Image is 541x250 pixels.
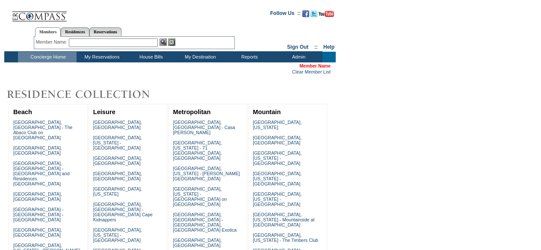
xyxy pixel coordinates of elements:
[253,232,318,243] a: [GEOGRAPHIC_DATA], [US_STATE] - The Timbers Club
[323,44,334,50] a: Help
[13,227,62,238] a: [GEOGRAPHIC_DATA], [GEOGRAPHIC_DATA]
[314,44,318,50] span: ::
[35,27,61,37] a: Members
[18,52,77,62] td: Concierge Home
[93,120,142,130] a: [GEOGRAPHIC_DATA], [GEOGRAPHIC_DATA]
[253,171,302,186] a: [GEOGRAPHIC_DATA], [US_STATE] - [GEOGRAPHIC_DATA]
[126,52,175,62] td: House Bills
[93,202,153,222] a: [GEOGRAPHIC_DATA], [GEOGRAPHIC_DATA] - [GEOGRAPHIC_DATA] Cape Kidnappers
[13,109,32,115] a: Beach
[224,52,273,62] td: Reports
[175,52,224,62] td: My Destination
[292,69,303,74] a: Clear
[13,191,62,202] a: [GEOGRAPHIC_DATA], [GEOGRAPHIC_DATA]
[319,11,334,17] img: Subscribe to our YouTube Channel
[13,120,73,140] a: [GEOGRAPHIC_DATA], [GEOGRAPHIC_DATA] - The Abaco Club on [GEOGRAPHIC_DATA]
[89,27,121,36] a: Reservations
[173,212,237,232] a: [GEOGRAPHIC_DATA], [GEOGRAPHIC_DATA] - [GEOGRAPHIC_DATA], [GEOGRAPHIC_DATA] Exotica
[61,27,89,36] a: Residences
[173,120,235,135] a: [GEOGRAPHIC_DATA], [GEOGRAPHIC_DATA] - Casa [PERSON_NAME]
[253,135,302,145] a: [GEOGRAPHIC_DATA], [GEOGRAPHIC_DATA]
[310,10,317,17] img: Follow us on Twitter
[93,171,142,181] a: [GEOGRAPHIC_DATA], [GEOGRAPHIC_DATA]
[253,191,302,207] a: [GEOGRAPHIC_DATA], [US_STATE] - [GEOGRAPHIC_DATA]
[93,156,142,166] a: [GEOGRAPHIC_DATA], [GEOGRAPHIC_DATA]
[253,212,314,227] a: [GEOGRAPHIC_DATA], [US_STATE] - Mountainside at [GEOGRAPHIC_DATA]
[93,135,142,150] a: [GEOGRAPHIC_DATA], [US_STATE] - [GEOGRAPHIC_DATA]
[36,38,69,46] div: Member Name:
[319,13,334,18] a: Subscribe to our YouTube Channel
[173,140,222,161] a: [GEOGRAPHIC_DATA], [US_STATE] - 71 [GEOGRAPHIC_DATA], [GEOGRAPHIC_DATA]
[173,109,210,115] a: Metropolitan
[253,109,281,115] a: Mountain
[173,238,222,248] a: [GEOGRAPHIC_DATA], [GEOGRAPHIC_DATA]
[77,52,126,62] td: My Reservations
[304,69,331,74] a: Member List
[93,109,115,115] a: Leisure
[13,145,62,156] a: [GEOGRAPHIC_DATA], [GEOGRAPHIC_DATA]
[173,186,227,207] a: [GEOGRAPHIC_DATA], [US_STATE] - [GEOGRAPHIC_DATA] on [GEOGRAPHIC_DATA]
[299,63,331,68] span: Member Name
[310,13,317,18] a: Follow us on Twitter
[270,9,301,20] td: Follow Us ::
[4,86,171,103] img: Destinations by Exclusive Resorts
[93,186,142,197] a: [GEOGRAPHIC_DATA], [US_STATE]
[253,150,302,166] a: [GEOGRAPHIC_DATA], [US_STATE] - [GEOGRAPHIC_DATA]
[253,120,302,130] a: [GEOGRAPHIC_DATA], [US_STATE]
[168,38,175,46] img: Reservations
[273,52,322,62] td: Admin
[302,13,309,18] a: Become our fan on Facebook
[302,10,309,17] img: Become our fan on Facebook
[173,166,240,181] a: [GEOGRAPHIC_DATA], [US_STATE] - [PERSON_NAME][GEOGRAPHIC_DATA]
[160,38,167,46] img: View
[13,161,70,186] a: [GEOGRAPHIC_DATA], [GEOGRAPHIC_DATA] - [GEOGRAPHIC_DATA] and Residences [GEOGRAPHIC_DATA]
[13,207,63,222] a: [GEOGRAPHIC_DATA] - [GEOGRAPHIC_DATA] - [GEOGRAPHIC_DATA]
[12,4,67,22] img: Compass Home
[93,227,142,243] a: [GEOGRAPHIC_DATA], [US_STATE] - [GEOGRAPHIC_DATA]
[287,44,308,50] a: Sign Out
